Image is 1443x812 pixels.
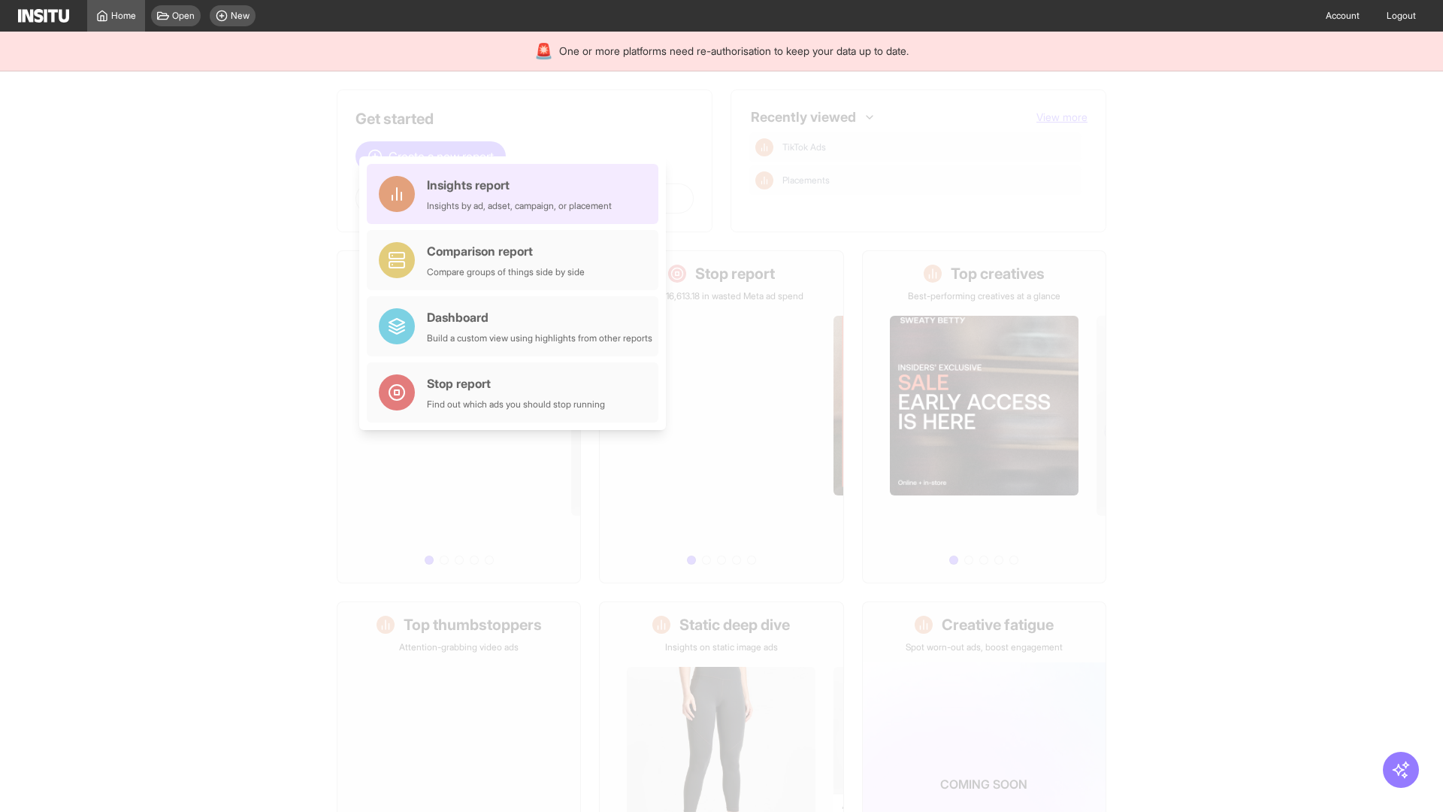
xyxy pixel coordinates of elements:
div: Insights by ad, adset, campaign, or placement [427,200,612,212]
div: 🚨 [534,41,553,62]
div: Find out which ads you should stop running [427,398,605,411]
span: New [231,10,250,22]
div: Comparison report [427,242,585,260]
div: Compare groups of things side by side [427,266,585,278]
div: Dashboard [427,308,652,326]
span: Home [111,10,136,22]
span: One or more platforms need re-authorisation to keep your data up to date. [559,44,909,59]
span: Open [172,10,195,22]
div: Build a custom view using highlights from other reports [427,332,652,344]
img: Logo [18,9,69,23]
div: Insights report [427,176,612,194]
div: Stop report [427,374,605,392]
